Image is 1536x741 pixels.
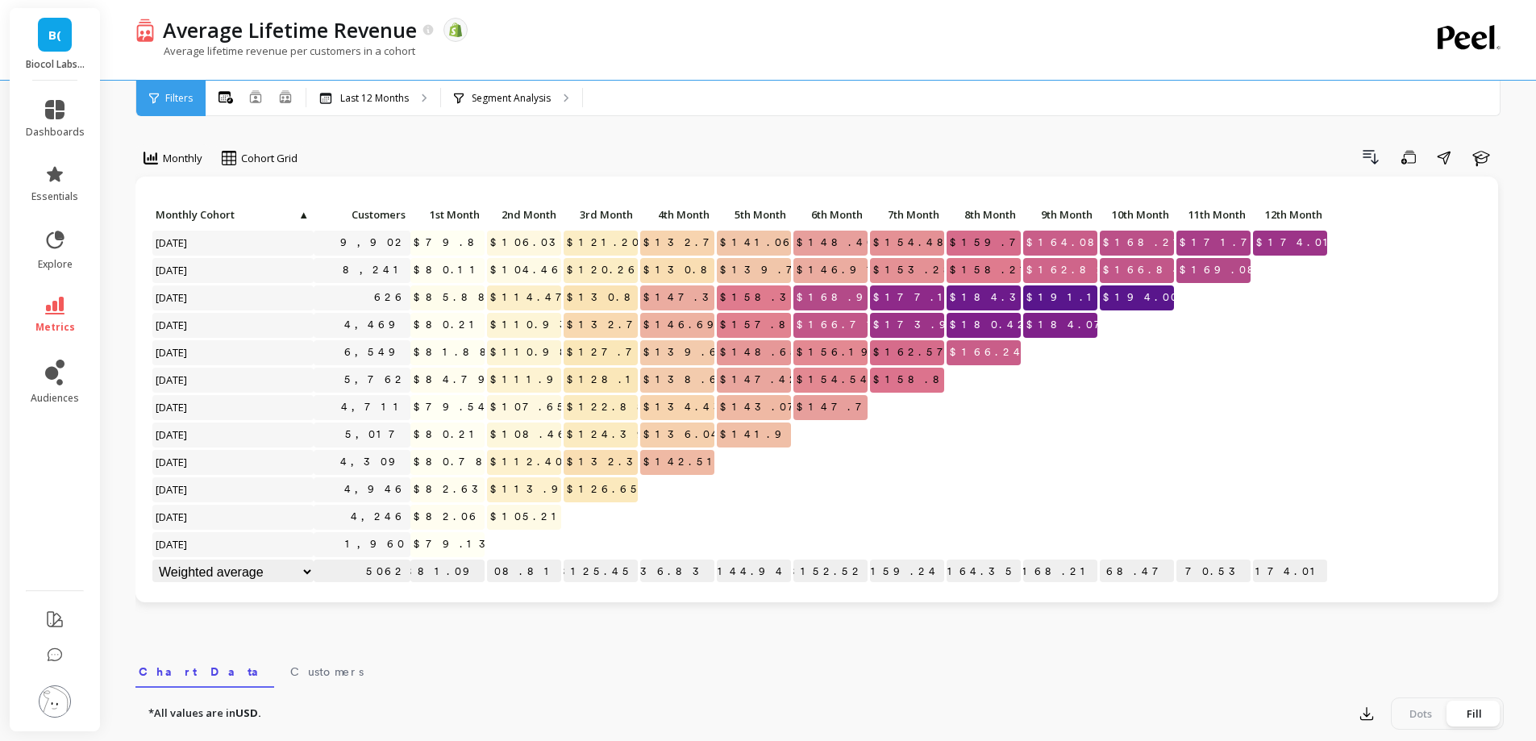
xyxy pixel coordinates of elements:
span: $141.06 [717,231,798,255]
span: $139.69 [640,340,742,364]
span: Customers [290,664,364,680]
span: $194.00 [1100,285,1184,310]
p: Customers [314,203,410,226]
span: $169.08 [1176,258,1269,282]
a: 4,309 [337,450,410,474]
span: $147.42 [717,368,805,392]
span: 9th Month [1026,208,1093,221]
a: 1,960 [342,532,410,556]
span: [DATE] [152,395,192,419]
span: $146.69 [640,313,729,337]
span: $184.30 [947,285,1039,310]
span: $132.76 [640,231,735,255]
span: 11th Month [1180,208,1246,221]
span: $191.18 [1023,285,1121,310]
a: 4,246 [348,505,410,529]
span: Monthly Cohort [156,208,297,221]
span: $114.47 [487,285,577,310]
p: $168.47 [1100,560,1174,584]
span: $107.65 [487,395,572,419]
span: $166.84 [1100,258,1188,282]
a: 4,469 [341,313,410,337]
span: $82.06 [410,505,485,529]
div: Toggle SortBy [1099,203,1176,228]
span: 4th Month [643,208,710,221]
span: $168.97 [793,285,895,310]
div: Toggle SortBy [1022,203,1099,228]
p: Last 12 Months [340,92,409,105]
span: [DATE] [152,505,192,529]
p: 8th Month [947,203,1021,226]
a: 4,711 [338,395,410,419]
div: Dots [1394,701,1447,726]
span: B( [48,26,61,44]
span: Customers [317,208,406,221]
div: Toggle SortBy [563,203,639,228]
span: [DATE] [152,423,192,447]
p: 7th Month [870,203,944,226]
span: Chart Data [139,664,271,680]
div: Toggle SortBy [639,203,716,228]
div: Toggle SortBy [946,203,1022,228]
p: 9th Month [1023,203,1097,226]
span: ▲ [297,208,309,221]
img: api.shopify.svg [448,23,463,37]
span: $81.88 [410,340,502,364]
span: $120.26 [564,258,643,282]
p: 12th Month [1253,203,1327,226]
span: $127.77 [564,340,664,364]
p: Average Lifetime Revenue [163,16,417,44]
a: 5,017 [342,423,410,447]
span: [DATE] [152,231,192,255]
span: $110.98 [487,340,581,364]
span: $106.03 [487,231,571,255]
div: Toggle SortBy [410,203,486,228]
span: $148.40 [793,231,880,255]
div: Fill [1447,701,1501,726]
span: 10th Month [1103,208,1169,221]
span: $132.32 [564,450,659,474]
span: $134.43 [640,395,735,419]
span: $121.20 [564,231,645,255]
span: $138.67 [640,368,742,392]
p: $174.01 [1253,560,1327,584]
span: $124.39 [564,423,659,447]
span: $159.70 [947,231,1039,255]
span: $85.88 [410,285,500,310]
span: [DATE] [152,532,192,556]
span: $162.57 [870,340,959,364]
span: $142.51 [640,450,724,474]
span: $164.08 [1023,231,1109,255]
span: [DATE] [152,477,192,502]
p: *All values are in [148,706,261,722]
span: $105.21 [487,505,568,529]
div: Toggle SortBy [486,203,563,228]
span: $168.21 [1100,231,1190,255]
span: [DATE] [152,313,192,337]
span: 3rd Month [567,208,633,221]
img: profile picture [39,685,71,718]
span: $171.73 [1176,231,1280,255]
span: $130.88 [564,285,663,310]
span: dashboards [26,126,85,139]
strong: USD. [235,706,261,720]
span: $79.87 [410,231,506,255]
a: 4,946 [341,477,410,502]
p: $152.52 [793,560,868,584]
p: $81.09 [410,560,485,584]
a: 5,762 [341,368,410,392]
span: $110.93 [487,313,581,337]
span: $166.24 [947,340,1029,364]
p: $159.24 [870,560,944,584]
span: $146.91 [793,258,884,282]
span: Monthly [163,151,202,166]
a: 6,549 [341,340,410,364]
span: 2nd Month [490,208,556,221]
span: $156.19 [793,340,883,364]
p: $125.45 [564,560,638,584]
span: $111.91 [487,368,581,392]
p: 6th Month [793,203,868,226]
span: 7th Month [873,208,939,221]
span: $177.15 [870,285,965,310]
div: Toggle SortBy [869,203,946,228]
